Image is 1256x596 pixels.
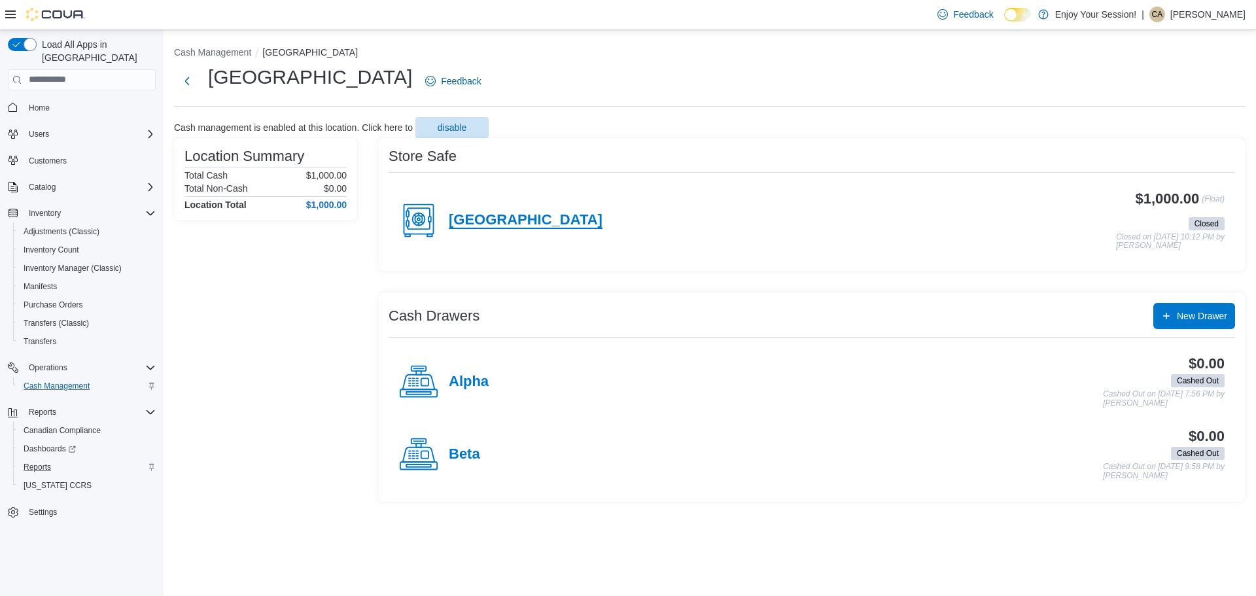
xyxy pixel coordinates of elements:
[29,362,67,373] span: Operations
[1189,429,1225,444] h3: $0.00
[29,129,49,139] span: Users
[3,125,161,143] button: Users
[389,149,457,164] h3: Store Safe
[3,178,161,196] button: Catalog
[24,318,89,328] span: Transfers (Classic)
[29,103,50,113] span: Home
[174,122,413,133] p: Cash management is enabled at this location. Click here to
[1149,7,1165,22] div: Carrie Anderson
[18,242,84,258] a: Inventory Count
[13,277,161,296] button: Manifests
[29,208,61,219] span: Inventory
[1142,7,1144,22] p: |
[18,279,62,294] a: Manifests
[24,281,57,292] span: Manifests
[18,441,156,457] span: Dashboards
[24,336,56,347] span: Transfers
[449,212,602,229] h4: [GEOGRAPHIC_DATA]
[37,38,156,64] span: Load All Apps in [GEOGRAPHIC_DATA]
[24,425,101,436] span: Canadian Compliance
[24,504,156,520] span: Settings
[24,179,156,195] span: Catalog
[184,170,228,181] h6: Total Cash
[306,200,347,210] h4: $1,000.00
[24,179,61,195] button: Catalog
[24,126,156,142] span: Users
[18,260,127,276] a: Inventory Manager (Classic)
[389,308,480,324] h3: Cash Drawers
[174,46,1246,61] nav: An example of EuiBreadcrumbs
[18,378,156,394] span: Cash Management
[29,182,56,192] span: Catalog
[18,478,156,493] span: Washington CCRS
[13,332,161,351] button: Transfers
[18,297,88,313] a: Purchase Orders
[24,126,54,142] button: Users
[24,404,61,420] button: Reports
[13,241,161,259] button: Inventory Count
[18,224,156,239] span: Adjustments (Classic)
[24,444,76,454] span: Dashboards
[3,204,161,222] button: Inventory
[449,446,480,463] h4: Beta
[24,360,156,376] span: Operations
[24,100,55,116] a: Home
[1055,7,1137,22] p: Enjoy Your Session!
[24,152,156,169] span: Customers
[1202,191,1225,215] p: (Float)
[1116,233,1225,251] p: Closed on [DATE] 10:12 PM by [PERSON_NAME]
[18,315,94,331] a: Transfers (Classic)
[3,502,161,521] button: Settings
[1189,356,1225,372] h3: $0.00
[29,156,67,166] span: Customers
[18,459,156,475] span: Reports
[18,297,156,313] span: Purchase Orders
[24,99,156,116] span: Home
[24,226,99,237] span: Adjustments (Classic)
[306,170,347,181] p: $1,000.00
[13,314,161,332] button: Transfers (Classic)
[3,98,161,117] button: Home
[13,222,161,241] button: Adjustments (Classic)
[415,117,489,138] button: disable
[1153,303,1235,329] button: New Drawer
[18,423,106,438] a: Canadian Compliance
[1004,8,1032,22] input: Dark Mode
[174,68,200,94] button: Next
[24,480,92,491] span: [US_STATE] CCRS
[1152,7,1163,22] span: CA
[184,149,304,164] h3: Location Summary
[18,441,81,457] a: Dashboards
[18,224,105,239] a: Adjustments (Classic)
[208,64,412,90] h1: [GEOGRAPHIC_DATA]
[24,504,62,520] a: Settings
[1177,375,1219,387] span: Cashed Out
[24,381,90,391] span: Cash Management
[262,47,358,58] button: [GEOGRAPHIC_DATA]
[24,404,156,420] span: Reports
[932,1,998,27] a: Feedback
[13,296,161,314] button: Purchase Orders
[24,263,122,273] span: Inventory Manager (Classic)
[13,458,161,476] button: Reports
[8,93,156,556] nav: Complex example
[441,75,481,88] span: Feedback
[24,360,73,376] button: Operations
[18,478,97,493] a: [US_STATE] CCRS
[26,8,85,21] img: Cova
[1103,463,1225,480] p: Cashed Out on [DATE] 9:58 PM by [PERSON_NAME]
[953,8,993,21] span: Feedback
[1189,217,1225,230] span: Closed
[18,334,61,349] a: Transfers
[420,68,486,94] a: Feedback
[1195,218,1219,230] span: Closed
[24,300,83,310] span: Purchase Orders
[184,200,247,210] h4: Location Total
[29,407,56,417] span: Reports
[438,121,466,134] span: disable
[1177,447,1219,459] span: Cashed Out
[1171,374,1225,387] span: Cashed Out
[1103,390,1225,408] p: Cashed Out on [DATE] 7:56 PM by [PERSON_NAME]
[13,377,161,395] button: Cash Management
